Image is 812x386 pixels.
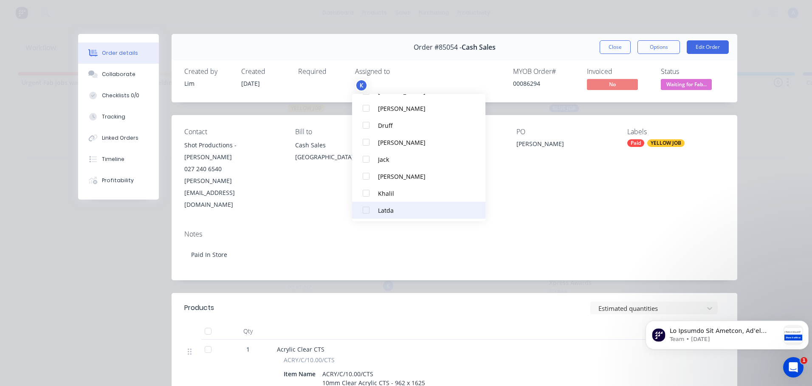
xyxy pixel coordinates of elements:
[352,151,485,168] button: Jack
[295,139,392,151] div: Cash Sales
[102,92,139,99] div: Checklists 0/0
[184,242,725,268] div: Paid In Store
[352,100,485,117] button: [PERSON_NAME]
[600,40,631,54] button: Close
[102,134,138,142] div: Linked Orders
[352,185,485,202] button: Khalil
[627,128,725,136] div: Labels
[378,138,468,147] div: [PERSON_NAME]
[352,168,485,185] button: [PERSON_NAME]
[355,79,368,92] button: K
[284,355,335,364] span: ACRY/C/10.00/CTS
[298,68,345,76] div: Required
[184,128,282,136] div: Contact
[587,79,638,90] span: No
[661,79,712,90] span: Waiting for Fab...
[241,79,260,87] span: [DATE]
[687,40,729,54] button: Edit Order
[352,117,485,134] button: Druff
[284,368,319,380] div: Item Name
[513,79,577,88] div: 00086294
[378,172,468,181] div: [PERSON_NAME]
[378,104,468,113] div: [PERSON_NAME]
[516,139,614,151] div: [PERSON_NAME]
[352,202,485,219] button: Latda
[513,68,577,76] div: MYOB Order #
[78,85,159,106] button: Checklists 0/0
[801,357,807,364] span: 1
[184,230,725,238] div: Notes
[637,40,680,54] button: Options
[355,68,440,76] div: Assigned to
[78,106,159,127] button: Tracking
[102,70,135,78] div: Collaborate
[78,127,159,149] button: Linked Orders
[277,345,324,353] span: Acrylic Clear CTS
[102,49,138,57] div: Order details
[587,68,651,76] div: Invoiced
[184,303,214,313] div: Products
[184,139,282,211] div: Shot Productions - [PERSON_NAME]027 240 6540[PERSON_NAME][EMAIL_ADDRESS][DOMAIN_NAME]
[102,177,134,184] div: Profitability
[378,155,468,164] div: Jack
[378,121,468,130] div: Druff
[184,163,282,175] div: 027 240 6540
[78,149,159,170] button: Timeline
[102,113,125,121] div: Tracking
[78,170,159,191] button: Profitability
[516,128,614,136] div: PO
[647,139,685,147] div: YELLOW JOB
[295,139,392,166] div: Cash Sales[GEOGRAPHIC_DATA],
[102,155,124,163] div: Timeline
[627,139,644,147] div: Paid
[783,357,804,378] iframe: Intercom live chat
[184,139,282,163] div: Shot Productions - [PERSON_NAME]
[184,68,231,76] div: Created by
[295,151,392,163] div: [GEOGRAPHIC_DATA],
[642,304,812,363] iframe: Intercom notifications message
[378,206,468,215] div: Latda
[223,323,273,340] div: Qty
[28,32,138,39] p: Message from Team, sent 3w ago
[462,43,496,51] span: Cash Sales
[295,128,392,136] div: Bill to
[78,64,159,85] button: Collaborate
[241,68,288,76] div: Created
[184,79,231,88] div: Lim
[661,68,725,76] div: Status
[352,134,485,151] button: [PERSON_NAME]
[414,43,462,51] span: Order #85054 -
[246,345,250,354] span: 1
[378,189,468,198] div: Khalil
[184,175,282,211] div: [PERSON_NAME][EMAIL_ADDRESS][DOMAIN_NAME]
[78,42,159,64] button: Order details
[661,79,712,92] button: Waiting for Fab...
